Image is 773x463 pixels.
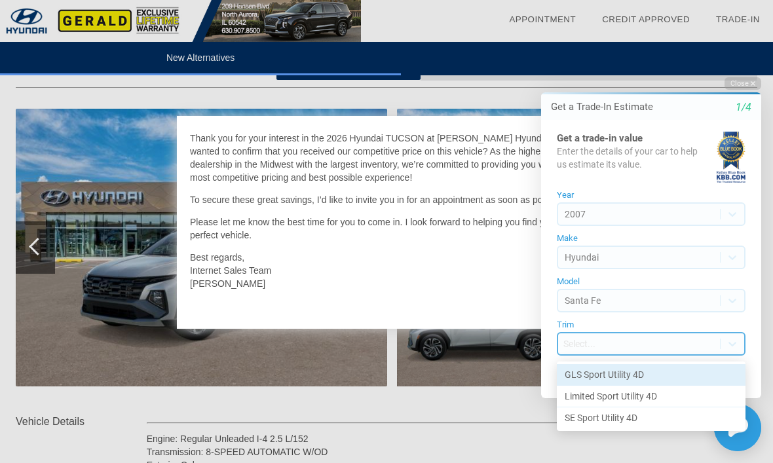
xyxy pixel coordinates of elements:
[514,69,773,463] iframe: Chat Assistance
[716,14,760,24] a: Trade-In
[602,14,690,24] a: Credit Approved
[190,215,583,242] p: Please let me know the best time for you to come in. I look forward to helping you find your perf...
[190,193,583,206] p: To secure these great savings, I’d like to invite you in for an appointment as soon as possible.
[190,132,583,184] p: Thank you for your interest in the 2026 Hyundai TUCSON at [PERSON_NAME] Hyundai! I wanted to conf...
[190,251,583,290] p: Best regards, Internet Sales Team [PERSON_NAME]
[509,14,576,24] a: Appointment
